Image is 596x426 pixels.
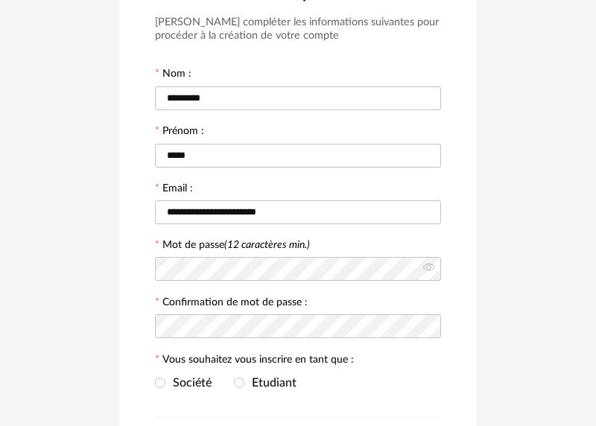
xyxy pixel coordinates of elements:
span: Société [165,377,212,389]
label: Confirmation de mot de passe : [155,297,308,311]
label: Email : [155,183,193,197]
label: Vous souhaitez vous inscrire en tant que : [155,355,354,368]
span: Etudiant [244,377,297,389]
label: Mot de passe [162,240,310,250]
h3: [PERSON_NAME] compléter les informations suivantes pour procéder à la création de votre compte [155,16,441,43]
label: Prénom : [155,126,204,139]
i: (12 caractères min.) [224,240,310,250]
label: Nom : [155,69,191,82]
